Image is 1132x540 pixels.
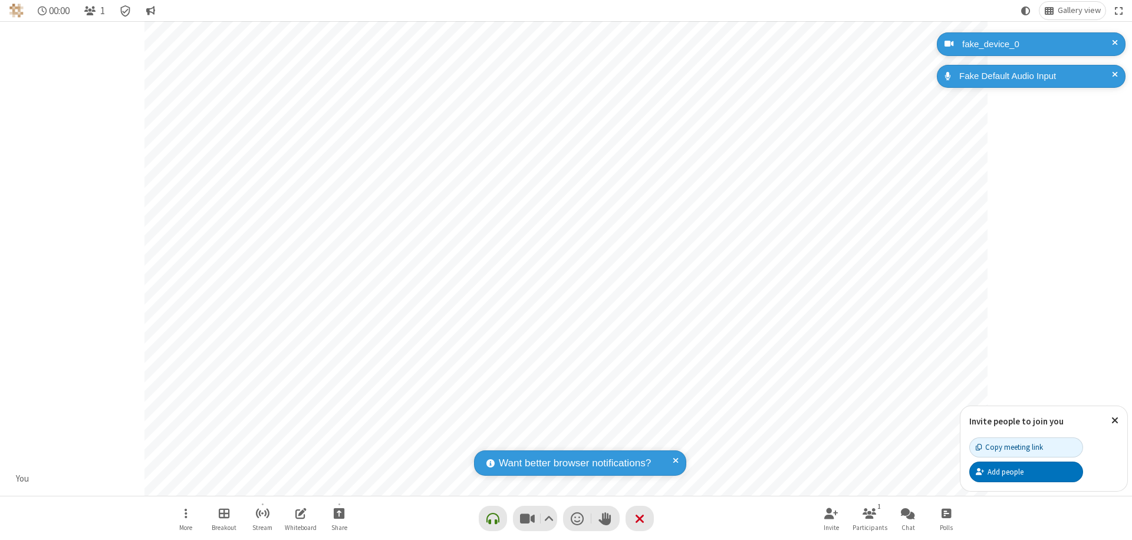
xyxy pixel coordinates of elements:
[79,2,110,19] button: Open participant list
[874,501,884,512] div: 1
[853,524,887,531] span: Participants
[206,502,242,535] button: Manage Breakout Rooms
[100,5,105,17] span: 1
[955,70,1117,83] div: Fake Default Audio Input
[1110,2,1128,19] button: Fullscreen
[212,524,236,531] span: Breakout
[245,502,280,535] button: Start streaming
[499,456,651,471] span: Want better browser notifications?
[890,502,926,535] button: Open chat
[1103,406,1127,435] button: Close popover
[252,524,272,531] span: Stream
[976,442,1043,453] div: Copy meeting link
[1058,6,1101,15] span: Gallery view
[824,524,839,531] span: Invite
[929,502,964,535] button: Open poll
[563,506,591,531] button: Send a reaction
[141,2,160,19] button: Conversation
[1016,2,1035,19] button: Using system theme
[969,437,1083,457] button: Copy meeting link
[814,502,849,535] button: Invite participants (⌘+Shift+I)
[958,38,1117,51] div: fake_device_0
[9,4,24,18] img: QA Selenium DO NOT DELETE OR CHANGE
[479,506,507,531] button: Connect your audio
[940,524,953,531] span: Polls
[541,506,557,531] button: Video setting
[283,502,318,535] button: Open shared whiteboard
[12,472,34,486] div: You
[852,502,887,535] button: Open participant list
[331,524,347,531] span: Share
[285,524,317,531] span: Whiteboard
[179,524,192,531] span: More
[626,506,654,531] button: End or leave meeting
[969,416,1064,427] label: Invite people to join you
[513,506,557,531] button: Stop video (⌘+Shift+V)
[33,2,75,19] div: Timer
[114,2,137,19] div: Meeting details Encryption enabled
[49,5,70,17] span: 00:00
[969,462,1083,482] button: Add people
[321,502,357,535] button: Start sharing
[591,506,620,531] button: Raise hand
[1039,2,1105,19] button: Change layout
[168,502,203,535] button: Open menu
[901,524,915,531] span: Chat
